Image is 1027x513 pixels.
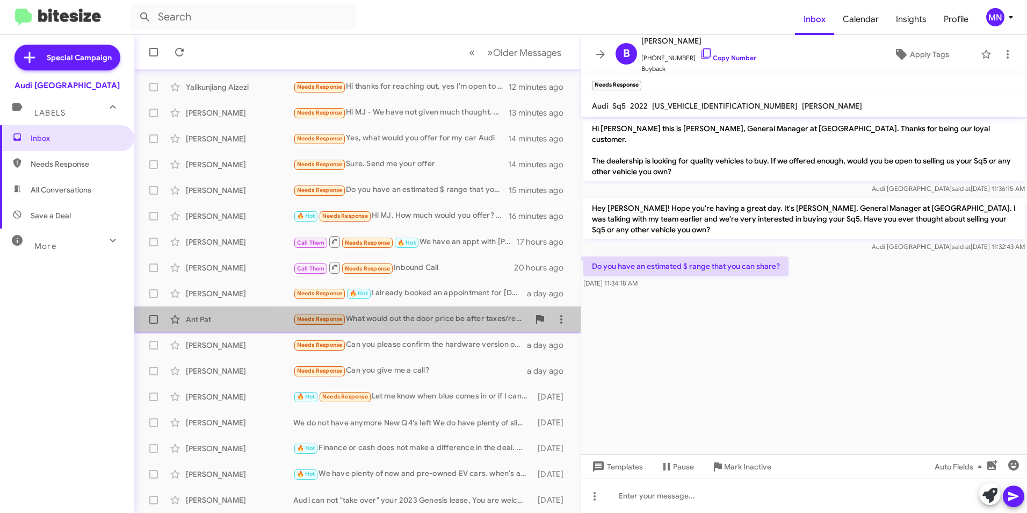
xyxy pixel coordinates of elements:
[297,187,343,194] span: Needs Response
[952,243,971,251] span: said at
[935,4,977,35] a: Profile
[673,457,694,476] span: Pause
[652,101,798,111] span: [US_VEHICLE_IDENTIFICATION_NUMBER]
[834,4,887,35] a: Calendar
[509,185,572,196] div: 15 minutes ago
[293,390,533,403] div: Let me know when blue comes in or if I can order than
[516,237,572,247] div: 17 hours ago
[641,34,756,47] span: [PERSON_NAME]
[533,443,572,454] div: [DATE]
[509,82,572,92] div: 12 minutes ago
[297,341,343,348] span: Needs Response
[186,391,293,402] div: [PERSON_NAME]
[293,210,509,222] div: Hi MJ. How much would you offer? It has 37K miles on it, I'm very good shape.
[186,366,293,376] div: [PERSON_NAME]
[34,108,66,118] span: Labels
[15,80,120,91] div: Audi [GEOGRAPHIC_DATA]
[887,4,935,35] a: Insights
[935,457,986,476] span: Auto Fields
[130,4,356,30] input: Search
[297,212,315,219] span: 🔥 Hot
[297,109,343,116] span: Needs Response
[926,457,995,476] button: Auto Fields
[186,314,293,325] div: Ant Pat
[493,47,561,59] span: Older Messages
[508,159,572,170] div: 14 minutes ago
[186,237,293,247] div: [PERSON_NAME]
[952,184,971,193] span: said at
[583,119,1025,181] p: Hi [PERSON_NAME] this is [PERSON_NAME], General Manager at [GEOGRAPHIC_DATA]. Thanks for being ou...
[583,279,638,287] span: [DATE] 11:34:18 AM
[293,158,508,170] div: Sure. Send me your offer
[590,457,643,476] span: Templates
[186,133,293,144] div: [PERSON_NAME]
[795,4,834,35] a: Inbox
[802,101,862,111] span: [PERSON_NAME]
[297,239,325,246] span: Call Them
[293,495,533,505] div: Audi can not "take over" your 2023 Genesis lease, You are welcome to bring the car by for a trade...
[641,63,756,74] span: Buyback
[872,184,1025,193] span: Audi [GEOGRAPHIC_DATA] [DATE] 11:36:15 AM
[533,391,572,402] div: [DATE]
[186,108,293,118] div: [PERSON_NAME]
[583,198,1025,239] p: Hey [PERSON_NAME]! Hope you're having a great day. It's [PERSON_NAME], General Manager at [GEOGRA...
[630,101,648,111] span: 2022
[481,41,568,63] button: Next
[297,135,343,142] span: Needs Response
[469,46,475,59] span: «
[186,340,293,351] div: [PERSON_NAME]
[293,235,516,248] div: We have an appt with [PERSON_NAME] [DATE] at 9:30
[293,287,527,300] div: I already booked an appointment for [DATE] with [PERSON_NAME]!
[186,262,293,273] div: [PERSON_NAME]
[293,106,509,119] div: Hi MJ - We have not given much thought. What is the rough estimate for a 2023, SQ7 with 10k miles
[15,45,120,70] a: Special Campaign
[297,367,343,374] span: Needs Response
[297,290,343,297] span: Needs Response
[293,417,533,428] div: We do not have anymore New Q4's left We do have plenty of slightly pre-owned Q4 models if you are...
[592,101,608,111] span: Audi
[293,132,508,145] div: Yes, what would you offer for my car Audi
[297,265,325,272] span: Call Them
[31,133,122,144] span: Inbox
[703,457,780,476] button: Mark Inactive
[293,261,514,274] div: Inbound Call
[322,212,368,219] span: Needs Response
[186,185,293,196] div: [PERSON_NAME]
[186,417,293,428] div: [PERSON_NAME]
[866,45,975,64] button: Apply Tags
[297,316,343,323] span: Needs Response
[293,365,527,377] div: Can you give me a call?
[47,52,112,63] span: Special Campaign
[34,241,56,251] span: More
[322,393,368,400] span: Needs Response
[186,469,293,480] div: [PERSON_NAME]
[623,45,630,62] span: B
[463,41,568,63] nav: Page navigation example
[293,184,509,196] div: Do you have an estimated $ range that you can share?
[345,239,390,246] span: Needs Response
[487,46,493,59] span: »
[508,133,572,144] div: 14 minutes ago
[31,159,122,169] span: Needs Response
[872,243,1025,251] span: Audi [GEOGRAPHIC_DATA] [DATE] 11:32:43 AM
[345,265,390,272] span: Needs Response
[293,442,533,454] div: Finance or cash does not make a difference in the deal. What was your address for sales tax purpo...
[297,83,343,90] span: Needs Response
[612,101,626,111] span: Sq5
[986,8,1004,26] div: MN
[514,262,572,273] div: 20 hours ago
[527,288,572,299] div: a day ago
[509,211,572,222] div: 16 minutes ago
[297,445,315,452] span: 🔥 Hot
[509,108,572,118] div: 13 minutes ago
[297,393,315,400] span: 🔥 Hot
[533,495,572,505] div: [DATE]
[293,313,529,325] div: What would out the door price be after taxes/reg/fees to 94549 ? Can you send me the link listing...
[397,239,416,246] span: 🔥 Hot
[533,417,572,428] div: [DATE]
[293,81,509,93] div: Hi thanks for reaching out, yes I'm open to the option
[186,443,293,454] div: [PERSON_NAME]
